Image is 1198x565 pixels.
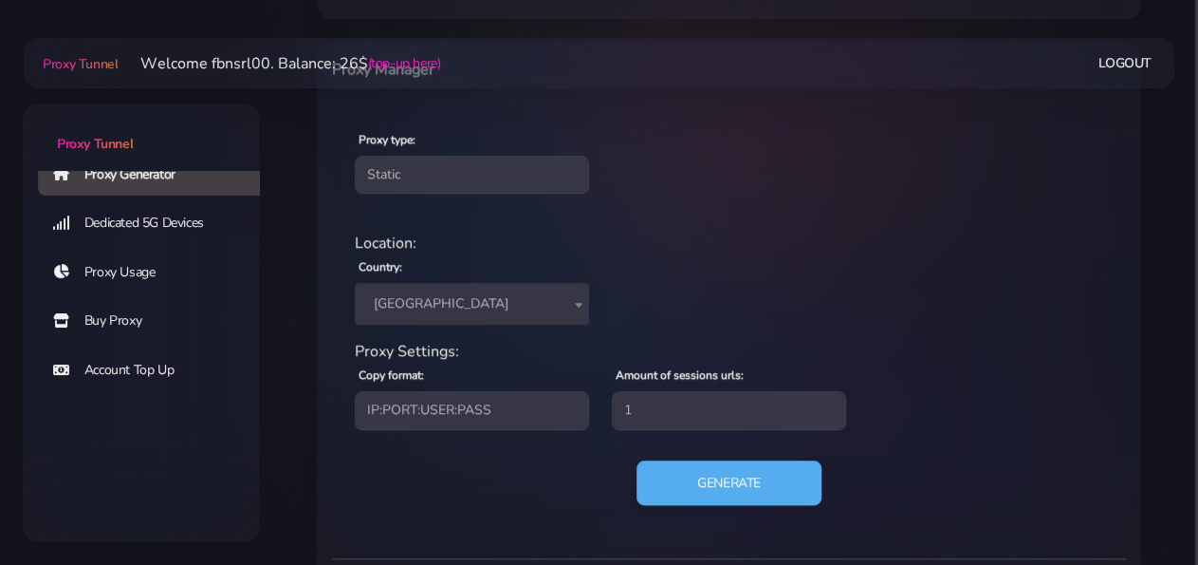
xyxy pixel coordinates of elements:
[43,55,118,73] span: Proxy Tunnel
[23,104,260,154] a: Proxy Tunnel
[636,461,821,506] button: Generate
[38,201,275,245] a: Dedicated 5G Devices
[367,53,440,73] a: (top-up here)
[366,291,578,317] span: Italy
[359,258,402,275] label: Country:
[118,52,440,75] li: Welcome fbnsrl00. Balance: 26$
[359,131,415,148] label: Proxy type:
[38,152,275,196] a: Proxy Generator
[343,232,1115,254] div: Location:
[38,251,275,294] a: Proxy Usage
[1098,46,1152,81] a: Logout
[918,254,1174,541] iframe: Webchat Widget
[359,367,424,384] label: Copy format:
[57,135,133,153] span: Proxy Tunnel
[343,340,1115,363] div: Proxy Settings:
[39,48,118,79] a: Proxy Tunnel
[38,299,275,343] a: Buy Proxy
[355,283,589,325] span: Italy
[38,348,275,392] a: Account Top Up
[616,367,744,384] label: Amount of sessions urls:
